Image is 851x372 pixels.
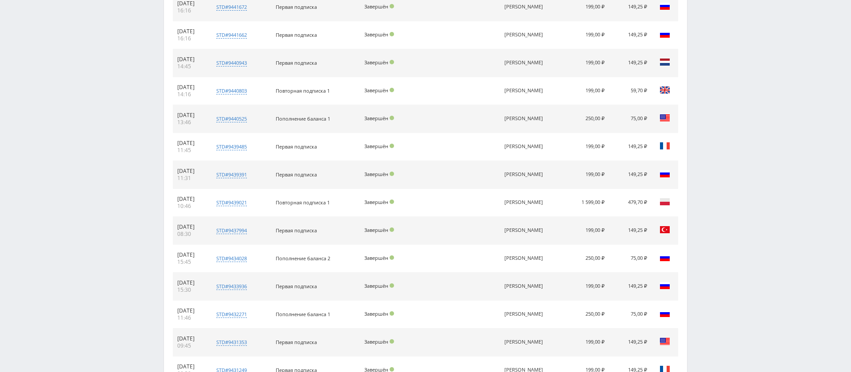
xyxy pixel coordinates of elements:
span: Подтвержден [390,32,394,36]
span: Подтвержден [390,144,394,148]
span: Завершён [364,3,388,10]
div: std#9440803 [216,87,247,94]
span: Завершён [364,31,388,38]
img: usa.png [660,113,670,123]
span: Подтвержден [390,200,394,204]
div: 11:45 [177,147,203,154]
div: 16:16 [177,7,203,14]
span: Завершён [364,227,388,233]
div: [DATE] [177,251,203,258]
div: Ringo [504,32,544,38]
div: std#9441662 [216,31,247,39]
span: Первая подписка [276,283,317,290]
div: Ringo [504,311,544,317]
img: usa.png [660,336,670,347]
span: Завершён [364,87,388,94]
span: Повторная подписка 1 [276,199,330,206]
span: Завершён [364,338,388,345]
td: 250,00 ₽ [563,245,609,273]
span: Подтвержден [390,172,394,176]
div: std#9434028 [216,255,247,262]
span: Завершён [364,171,388,177]
span: Первая подписка [276,59,317,66]
div: [DATE] [177,84,203,91]
td: 199,00 ₽ [563,329,609,356]
div: [DATE] [177,307,203,314]
td: 75,00 ₽ [609,301,652,329]
div: Ringo [504,88,544,94]
span: Завершён [364,282,388,289]
img: rus.png [660,308,670,319]
span: Повторная подписка 1 [276,87,330,94]
div: std#9431353 [216,339,247,346]
td: 149,25 ₽ [609,133,652,161]
span: Первая подписка [276,171,317,178]
div: [DATE] [177,335,203,342]
td: 199,00 ₽ [563,217,609,245]
div: 14:16 [177,91,203,98]
span: Пополнение баланса 1 [276,115,330,122]
img: rus.png [660,168,670,179]
div: 09:45 [177,342,203,349]
div: [DATE] [177,196,203,203]
td: 75,00 ₽ [609,105,652,133]
div: Ringo [504,283,544,289]
div: 11:31 [177,175,203,182]
span: Первая подписка [276,31,317,38]
div: 14:45 [177,63,203,70]
td: 149,25 ₽ [609,21,652,49]
div: 13:46 [177,119,203,126]
td: 250,00 ₽ [563,301,609,329]
span: Завершён [364,255,388,261]
td: 149,25 ₽ [609,273,652,301]
div: std#9439485 [216,143,247,150]
td: 75,00 ₽ [609,245,652,273]
div: 11:46 [177,314,203,321]
td: 199,00 ₽ [563,21,609,49]
span: Завершён [364,143,388,149]
div: std#9441672 [216,4,247,11]
td: 199,00 ₽ [563,49,609,77]
div: std#9439391 [216,171,247,178]
span: Пополнение баланса 2 [276,255,330,262]
span: Завершён [364,115,388,121]
img: nld.png [660,57,670,67]
td: 149,25 ₽ [609,329,652,356]
div: std#9440943 [216,59,247,67]
span: Подтвержден [390,88,394,92]
div: Ringo [504,255,544,261]
span: Подтвержден [390,227,394,232]
span: Завершён [364,199,388,205]
div: Ringo [504,227,544,233]
div: [DATE] [177,363,203,370]
span: Первая подписка [276,227,317,234]
div: 16:16 [177,35,203,42]
td: 479,70 ₽ [609,189,652,217]
td: 59,70 ₽ [609,77,652,105]
td: 149,25 ₽ [609,217,652,245]
img: tur.png [660,224,670,235]
span: Подтвержден [390,283,394,288]
img: rus.png [660,252,670,263]
span: Завершён [364,59,388,66]
div: 10:46 [177,203,203,210]
div: [DATE] [177,112,203,119]
img: fra.png [660,141,670,151]
div: Ringo [504,339,544,345]
span: Подтвержден [390,60,394,64]
div: Ringo [504,200,544,205]
img: rus.png [660,1,670,12]
div: Ringo [504,116,544,121]
div: 08:30 [177,231,203,238]
span: Подтвержден [390,255,394,260]
div: std#9440525 [216,115,247,122]
div: [DATE] [177,28,203,35]
img: rus.png [660,280,670,291]
div: [DATE] [177,279,203,286]
span: Подтвержден [390,311,394,316]
td: 199,00 ₽ [563,77,609,105]
span: Первая подписка [276,143,317,150]
span: Первая подписка [276,4,317,10]
div: [DATE] [177,140,203,147]
div: 15:45 [177,258,203,266]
